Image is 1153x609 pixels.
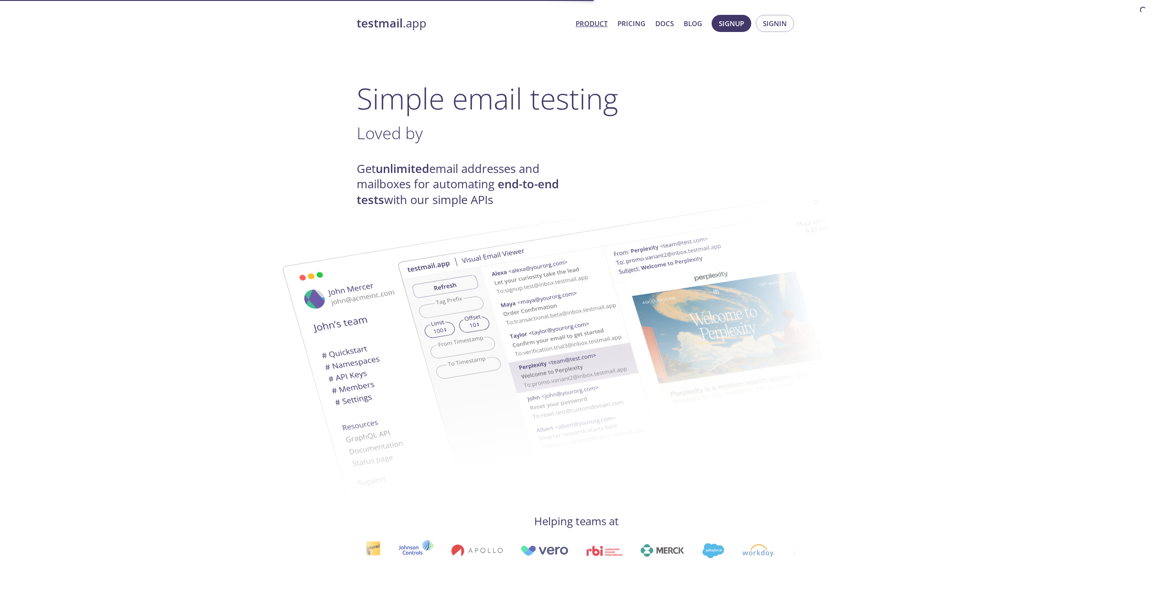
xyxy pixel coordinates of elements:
[576,18,608,29] a: Product
[712,15,751,32] button: Signup
[655,18,674,29] a: Docs
[520,545,568,556] img: vero
[756,15,794,32] button: Signin
[742,544,774,557] img: workday
[397,179,884,484] img: testmail-email-viewer
[357,15,403,31] strong: testmail
[617,18,645,29] a: Pricing
[763,18,787,29] span: Signin
[398,540,433,561] img: johnsoncontrols
[249,209,735,514] img: testmail-email-viewer
[640,544,684,557] img: merck
[357,81,796,116] h1: Simple email testing
[702,543,723,558] img: salesforce
[357,176,559,207] strong: end-to-end tests
[357,514,796,528] h4: Helping teams at
[357,161,576,208] h4: Get email addresses and mailboxes for automating with our simple APIs
[376,161,429,177] strong: unlimited
[357,122,423,144] span: Loved by
[451,544,502,557] img: apollo
[684,18,702,29] a: Blog
[719,18,744,29] span: Signup
[365,541,380,560] img: interac
[586,545,622,556] img: rbi
[357,16,568,31] a: testmail.app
